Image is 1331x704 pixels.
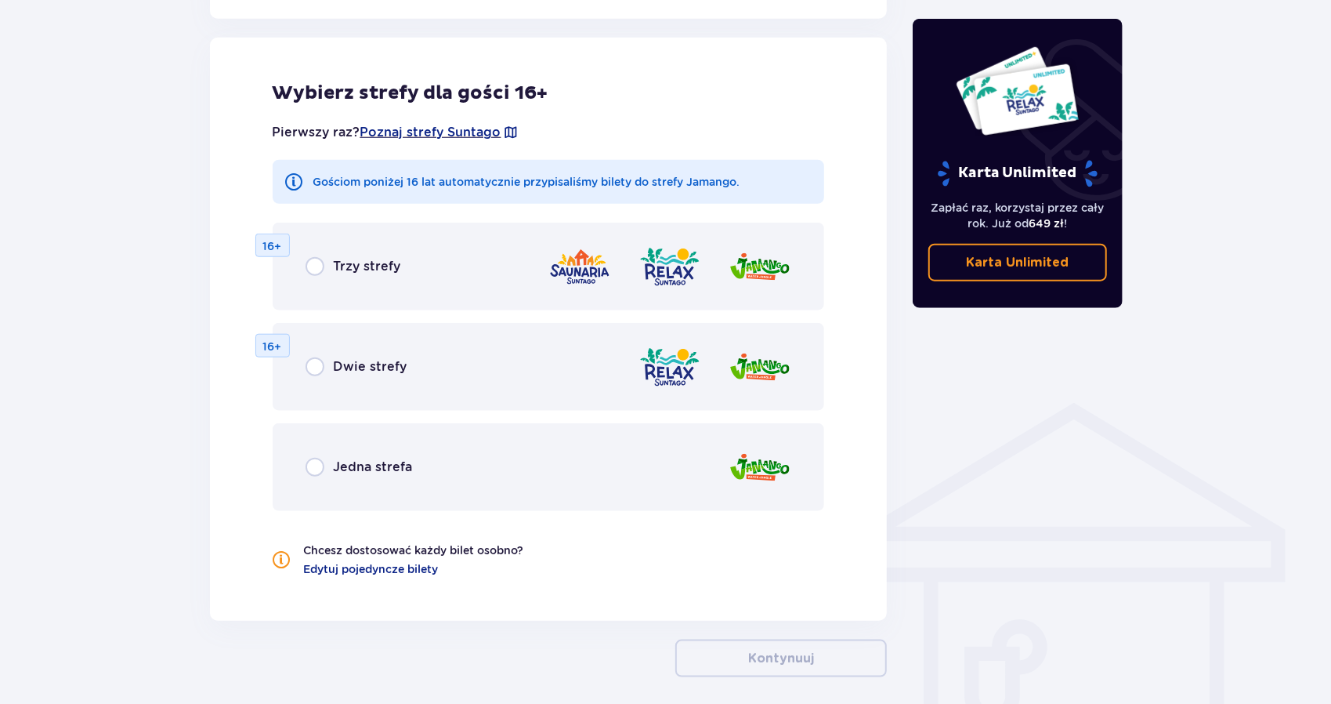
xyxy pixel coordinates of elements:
[263,238,282,254] p: 16+
[263,339,282,354] p: 16+
[304,543,524,558] p: Chcesz dostosować każdy bilet osobno?
[273,82,825,105] p: Wybierz strefy dla gości 16+
[313,174,740,190] p: Gościom poniżej 16 lat automatycznie przypisaliśmy bilety do strefy Jamango.
[334,258,401,275] p: Trzy strefy
[548,245,611,289] img: zone logo
[729,245,791,289] img: zone logo
[334,358,407,376] p: Dwie strefy
[928,244,1107,281] a: Karta Unlimited
[360,124,501,141] a: Poznaj strefy Suntago
[638,345,701,390] img: zone logo
[966,254,1069,271] p: Karta Unlimited
[273,124,519,141] p: Pierwszy raz?
[729,445,791,490] img: zone logo
[638,245,701,289] img: zone logo
[729,345,791,390] img: zone logo
[748,650,814,667] p: Kontynuuj
[304,561,439,577] a: Edytuj pojedyncze bilety
[1029,217,1064,230] span: 649 zł
[928,200,1107,231] p: Zapłać raz, korzystaj przez cały rok. Już od !
[936,160,1099,187] p: Karta Unlimited
[675,640,887,677] button: Kontynuuj
[334,459,413,476] p: Jedna strefa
